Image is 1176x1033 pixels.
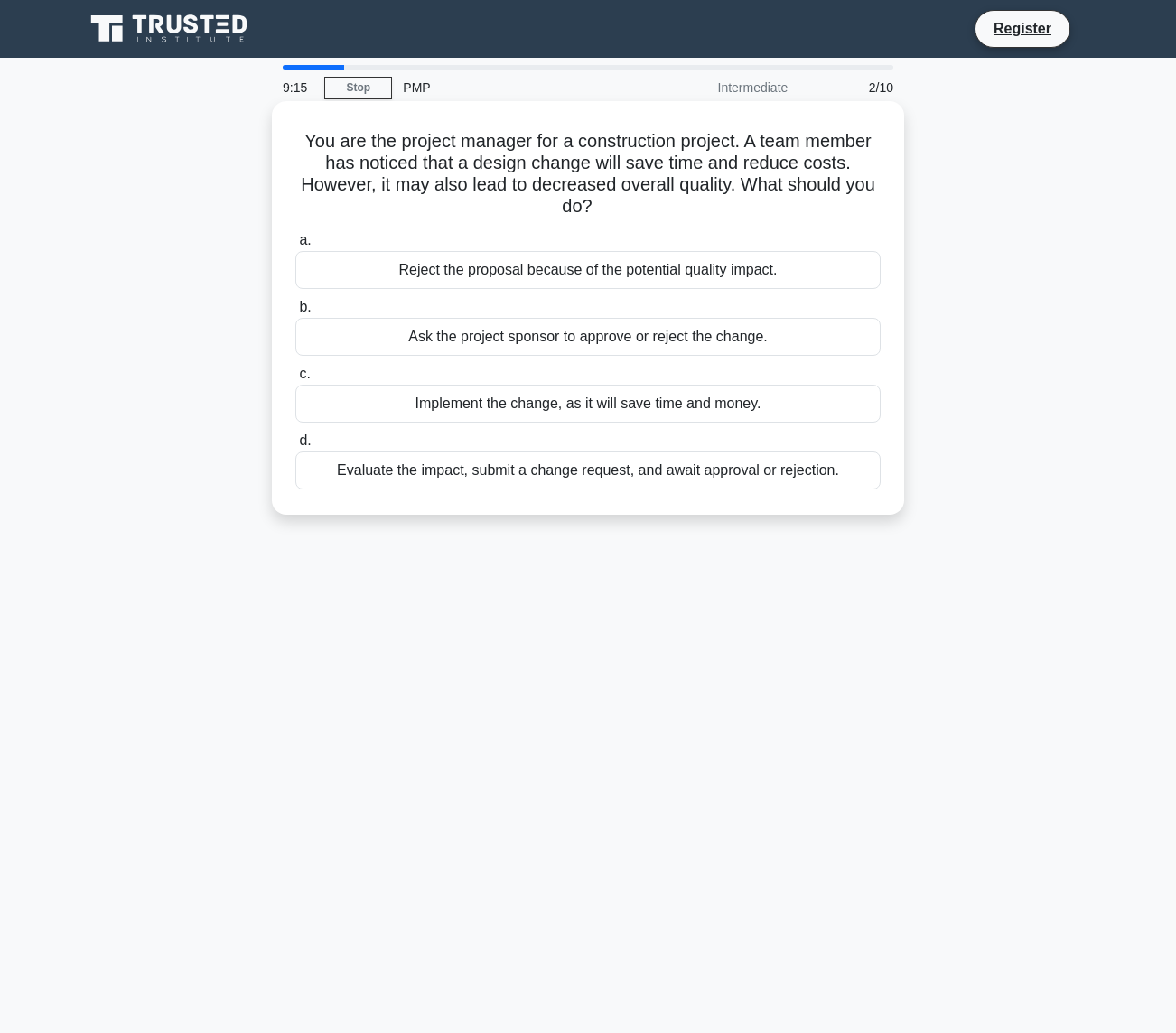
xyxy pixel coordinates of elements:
div: Ask the project sponsor to approve or reject the change. [295,318,881,356]
h5: You are the project manager for a construction project. A team member has noticed that a design c... [294,130,882,219]
span: a. [299,232,311,247]
span: b. [299,299,311,314]
div: Intermediate [640,70,798,106]
div: 9:15 [272,70,324,106]
a: Register [983,17,1062,40]
div: Implement the change, as it will save time and money. [295,385,881,423]
div: Reject the proposal because of the potential quality impact. [295,251,881,289]
span: c. [299,366,310,381]
a: Stop [324,77,392,99]
div: 2/10 [798,70,904,106]
span: d. [299,433,311,448]
div: PMP [392,70,640,106]
div: Evaluate the impact, submit a change request, and await approval or rejection. [295,451,881,489]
